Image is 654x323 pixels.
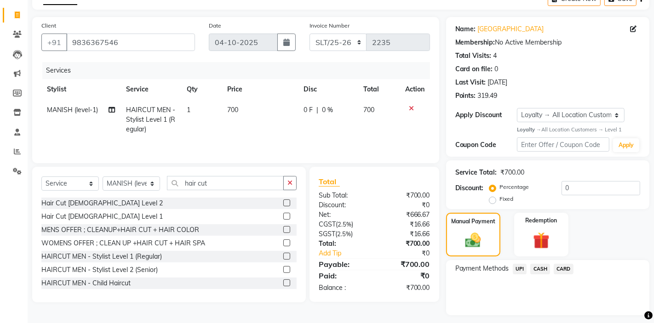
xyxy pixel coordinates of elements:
[493,51,497,61] div: 4
[455,264,509,273] span: Payment Methods
[41,22,56,30] label: Client
[312,249,385,258] a: Add Tip
[312,191,374,200] div: Sub Total:
[120,79,181,100] th: Service
[312,229,374,239] div: ( )
[478,91,498,101] div: 319.49
[488,78,508,87] div: [DATE]
[317,105,319,115] span: |
[312,239,374,249] div: Total:
[455,140,517,150] div: Coupon Code
[528,230,555,251] img: _gift.svg
[455,64,493,74] div: Card on file:
[42,62,437,79] div: Services
[41,34,67,51] button: +91
[374,200,437,210] div: ₹0
[525,216,557,225] label: Redemption
[322,105,333,115] span: 0 %
[181,79,222,100] th: Qty
[304,105,313,115] span: 0 F
[451,217,495,226] label: Manual Payment
[41,212,163,221] div: Hair Cut [DEMOGRAPHIC_DATA] Level 1
[374,239,437,249] div: ₹700.00
[319,230,335,238] span: SGST
[66,34,195,51] input: Search by Name/Mobile/Email/Code
[41,265,158,275] div: HAIRCUT MEN - Stylist Level 2 (Senior)
[478,24,544,34] a: [GEOGRAPHIC_DATA]
[530,264,550,274] span: CASH
[455,38,495,47] div: Membership:
[384,249,436,258] div: ₹0
[554,264,574,274] span: CARD
[312,259,374,270] div: Payable:
[455,110,517,120] div: Apply Discount
[338,221,351,228] span: 2.5%
[337,230,351,238] span: 2.5%
[374,191,437,200] div: ₹700.00
[501,168,525,177] div: ₹700.00
[126,106,175,133] span: HAIRCUT MEN - Stylist Level 1 (Regular)
[455,91,476,101] div: Points:
[500,183,529,191] label: Percentage
[517,126,541,133] strong: Loyalty →
[513,264,527,274] span: UPI
[41,278,131,288] div: HAIRCUT MEN - Child Haircut
[455,51,492,61] div: Total Visits:
[400,79,430,100] th: Action
[310,22,350,30] label: Invoice Number
[41,79,120,100] th: Stylist
[312,220,374,229] div: ( )
[500,195,514,203] label: Fixed
[455,183,484,193] div: Discount:
[455,38,640,47] div: No Active Membership
[41,252,162,261] div: HAIRCUT MEN - Stylist Level 1 (Regular)
[312,270,374,281] div: Paid:
[312,200,374,210] div: Discount:
[319,177,340,187] span: Total
[460,231,486,249] img: _cash.svg
[358,79,399,100] th: Total
[209,22,221,30] label: Date
[374,220,437,229] div: ₹16.66
[222,79,298,100] th: Price
[517,137,609,152] input: Enter Offer / Coupon Code
[374,259,437,270] div: ₹700.00
[312,210,374,220] div: Net:
[374,210,437,220] div: ₹666.67
[298,79,358,100] th: Disc
[517,126,640,134] div: All Location Customers → Level 1
[374,229,437,239] div: ₹16.66
[374,270,437,281] div: ₹0
[167,176,284,190] input: Search or Scan
[455,78,486,87] div: Last Visit:
[455,24,476,34] div: Name:
[312,283,374,293] div: Balance :
[613,138,639,152] button: Apply
[374,283,437,293] div: ₹700.00
[41,198,163,208] div: Hair Cut [DEMOGRAPHIC_DATA] Level 2
[47,106,98,114] span: MANISH (level-1)
[187,106,190,114] span: 1
[495,64,499,74] div: 0
[41,225,199,235] div: MENS OFFER ; CLEANUP+HAIR CUT + HAIR COLOR
[227,106,238,114] span: 700
[41,238,205,248] div: WOMENS OFFER ; CLEAN UP +HAIR CUT + HAIR SPA
[363,106,374,114] span: 700
[455,168,497,177] div: Service Total:
[319,220,336,228] span: CGST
